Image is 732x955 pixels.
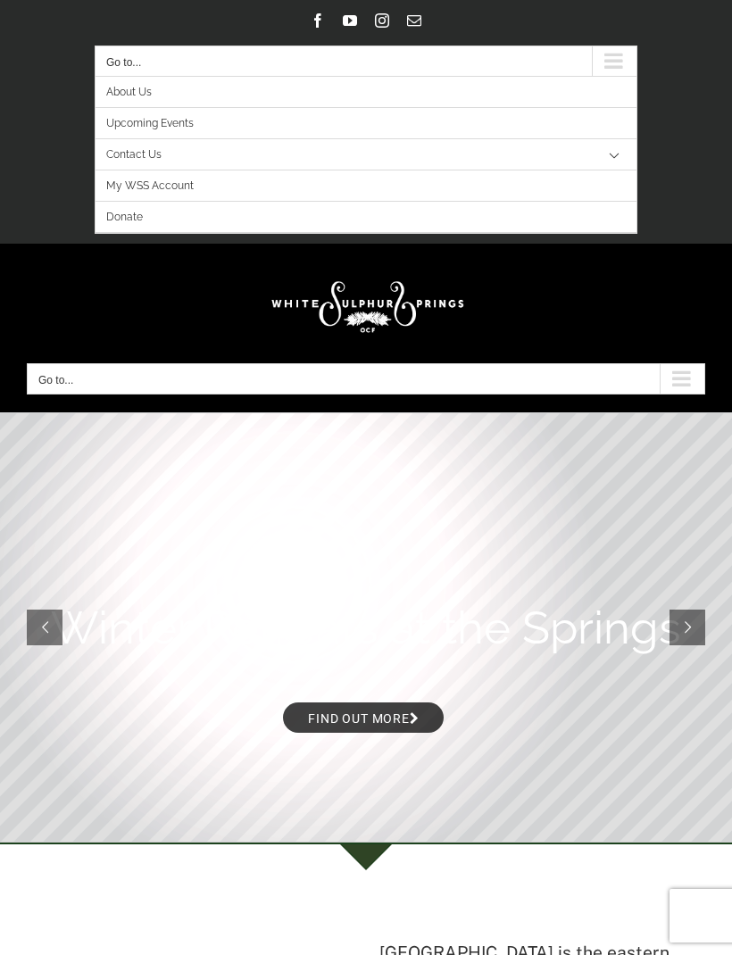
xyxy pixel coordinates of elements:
a: My WSS Account [96,170,636,202]
a: About Us [96,77,636,108]
a: Donate [96,202,636,233]
nav: Secondary Mobile Menu [95,46,637,234]
a: Contact Us [96,139,636,170]
span: Upcoming Events [106,108,194,139]
a: Find out more [283,702,443,733]
img: White Sulphur Springs Logo [263,262,469,345]
button: Go to... [27,363,705,394]
span: My WSS Account [106,170,194,202]
a: Upcoming Events [96,108,636,139]
rs-layer: Winter Retreats at the Springs [51,599,681,656]
nav: Main Menu Mobile [27,363,705,394]
button: Go to... [95,46,637,77]
span: About Us [106,77,152,108]
span: Go to... [38,374,73,386]
span: Go to... [106,56,141,69]
span: Contact Us [106,139,162,170]
span: Donate [106,202,143,233]
button: Open submenu of Contact Us [592,139,636,170]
